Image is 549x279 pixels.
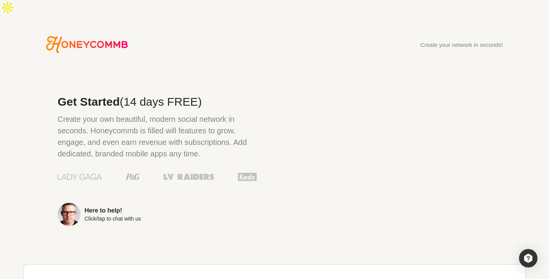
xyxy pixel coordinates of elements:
a: Go to Honeycommb homepage [46,36,128,53]
span: (14 days FREE) [120,95,202,108]
img: Keds [238,172,257,182]
img: Lady Gaga [58,171,102,183]
div: Here to help! [85,208,141,214]
img: Las Vegas Raiders [164,174,214,180]
svg: Honeycommb [46,36,128,53]
div: Create your network in seconds! [420,42,503,48]
div: Open Intercom Messenger [519,249,537,267]
img: Sean [58,203,81,226]
img: Procter & Gamble [126,174,140,180]
h2: Get Started [58,96,257,108]
p: Create your own beautiful, modern social network in seconds. Honeycommb is filled will features t... [58,113,257,159]
div: Click/tap to chat with us [85,216,141,221]
a: Here to help!Click/tap to chat with us [58,203,257,226]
